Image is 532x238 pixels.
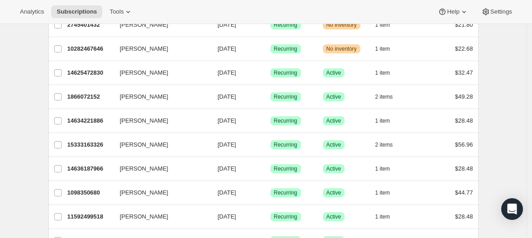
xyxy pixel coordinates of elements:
button: 1 item [375,162,400,175]
button: [PERSON_NAME] [115,114,205,128]
span: 1 item [375,189,390,196]
span: Active [326,213,341,220]
div: 1098350680[PERSON_NAME][DATE]SuccessRecurringSuccessActive1 item$44.77 [67,186,473,199]
p: 14634221886 [67,116,113,125]
span: Settings [490,8,512,15]
span: [DATE] [218,165,236,172]
span: Analytics [20,8,44,15]
span: 1 item [375,165,390,172]
button: [PERSON_NAME] [115,186,205,200]
button: 1 item [375,210,400,223]
div: 11592499518[PERSON_NAME][DATE]SuccessRecurringSuccessActive1 item$28.48 [67,210,473,223]
span: $32.47 [455,69,473,76]
span: $28.48 [455,213,473,220]
span: 1 item [375,213,390,220]
div: 2745401432[PERSON_NAME][DATE]SuccessRecurringWarningNo inventory1 item$21.80 [67,19,473,31]
span: $44.77 [455,189,473,196]
p: 2745401432 [67,20,113,29]
button: 2 items [375,90,403,103]
span: $22.68 [455,45,473,52]
span: $21.80 [455,21,473,28]
span: 2 items [375,141,393,148]
span: Help [447,8,459,15]
button: Subscriptions [51,5,102,18]
span: Active [326,189,341,196]
span: No inventory [326,45,357,52]
div: 14625472830[PERSON_NAME][DATE]SuccessRecurringSuccessActive1 item$32.47 [67,67,473,79]
span: Recurring [274,165,297,172]
p: 15333163326 [67,140,113,149]
span: Recurring [274,21,297,29]
span: [PERSON_NAME] [120,44,168,53]
span: [PERSON_NAME] [120,140,168,149]
button: 2 items [375,138,403,151]
span: [PERSON_NAME] [120,212,168,221]
div: 14636187966[PERSON_NAME][DATE]SuccessRecurringSuccessActive1 item$28.48 [67,162,473,175]
span: [DATE] [218,141,236,148]
span: Recurring [274,189,297,196]
span: Active [326,117,341,124]
button: [PERSON_NAME] [115,90,205,104]
p: 14636187966 [67,164,113,173]
p: 1098350680 [67,188,113,197]
span: Recurring [274,93,297,100]
p: 1866072152 [67,92,113,101]
span: [PERSON_NAME] [120,68,168,77]
span: [PERSON_NAME] [120,116,168,125]
span: [PERSON_NAME] [120,164,168,173]
span: Recurring [274,69,297,76]
button: Analytics [14,5,49,18]
button: 1 item [375,186,400,199]
button: [PERSON_NAME] [115,66,205,80]
p: 11592499518 [67,212,113,221]
button: [PERSON_NAME] [115,42,205,56]
button: 1 item [375,114,400,127]
span: Active [326,69,341,76]
p: 14625472830 [67,68,113,77]
span: $49.28 [455,93,473,100]
span: $28.48 [455,117,473,124]
div: Open Intercom Messenger [501,198,523,220]
div: 10282467646[PERSON_NAME][DATE]SuccessRecurringWarningNo inventory1 item$22.68 [67,43,473,55]
button: Settings [476,5,518,18]
span: Subscriptions [57,8,97,15]
p: 10282467646 [67,44,113,53]
span: Active [326,93,341,100]
span: [PERSON_NAME] [120,188,168,197]
button: Tools [104,5,138,18]
button: [PERSON_NAME] [115,138,205,152]
div: 14634221886[PERSON_NAME][DATE]SuccessRecurringSuccessActive1 item$28.48 [67,114,473,127]
span: $56.96 [455,141,473,148]
span: Recurring [274,141,297,148]
span: No inventory [326,21,357,29]
button: Help [432,5,474,18]
span: [DATE] [218,213,236,220]
span: Active [326,141,341,148]
span: [DATE] [218,93,236,100]
button: [PERSON_NAME] [115,162,205,176]
span: 1 item [375,117,390,124]
div: 1866072152[PERSON_NAME][DATE]SuccessRecurringSuccessActive2 items$49.28 [67,90,473,103]
button: 1 item [375,67,400,79]
span: $28.48 [455,165,473,172]
span: [DATE] [218,45,236,52]
span: Recurring [274,213,297,220]
span: Tools [110,8,124,15]
span: Recurring [274,45,297,52]
span: Active [326,165,341,172]
span: [DATE] [218,69,236,76]
button: 1 item [375,43,400,55]
button: [PERSON_NAME] [115,18,205,32]
button: [PERSON_NAME] [115,209,205,224]
button: 1 item [375,19,400,31]
span: [DATE] [218,117,236,124]
span: 2 items [375,93,393,100]
span: 1 item [375,69,390,76]
span: 1 item [375,21,390,29]
div: 15333163326[PERSON_NAME][DATE]SuccessRecurringSuccessActive2 items$56.96 [67,138,473,151]
span: [PERSON_NAME] [120,92,168,101]
span: [DATE] [218,21,236,28]
span: [PERSON_NAME] [120,20,168,29]
span: 1 item [375,45,390,52]
span: Recurring [274,117,297,124]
